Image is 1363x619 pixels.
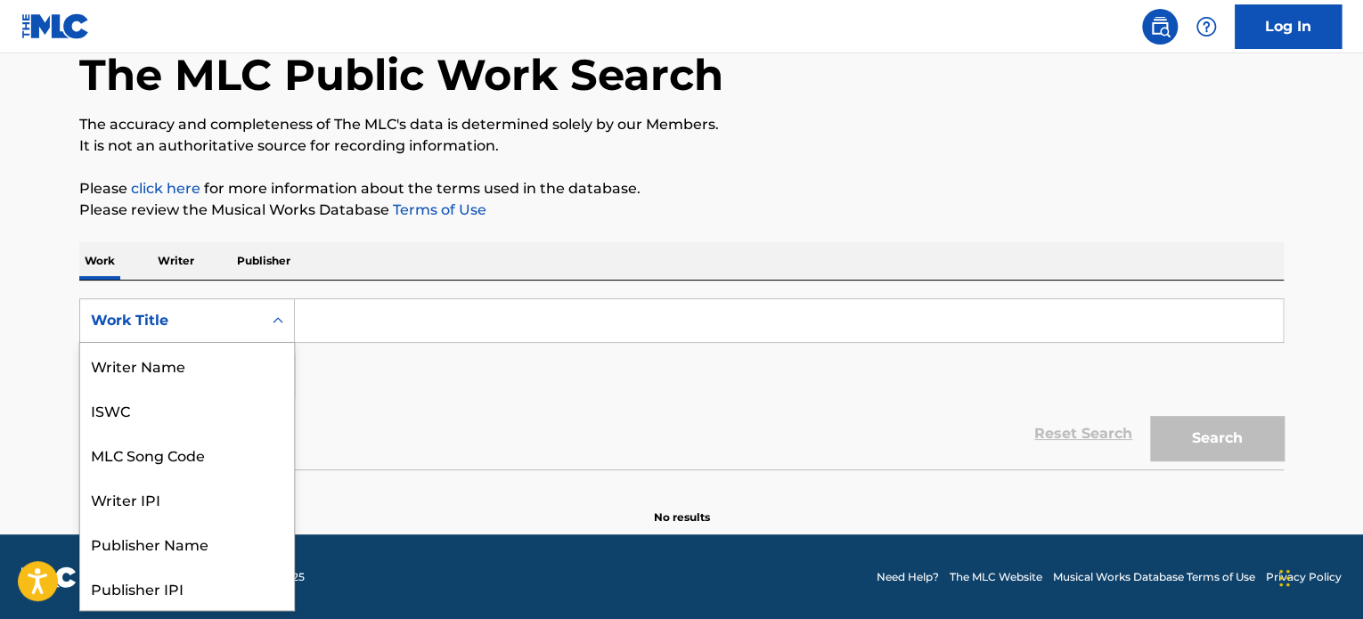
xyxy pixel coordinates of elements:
[79,200,1284,221] p: Please review the Musical Works Database
[79,298,1284,469] form: Search Form
[1188,9,1224,45] div: Help
[79,242,120,280] p: Work
[1196,16,1217,37] img: help
[91,310,251,331] div: Work Title
[79,178,1284,200] p: Please for more information about the terms used in the database.
[80,521,294,566] div: Publisher Name
[80,432,294,476] div: MLC Song Code
[80,476,294,521] div: Writer IPI
[389,201,486,218] a: Terms of Use
[1274,533,1363,619] iframe: Chat Widget
[79,48,723,102] h1: The MLC Public Work Search
[1266,569,1342,585] a: Privacy Policy
[21,566,77,588] img: logo
[1149,16,1171,37] img: search
[1142,9,1178,45] a: Public Search
[232,242,296,280] p: Publisher
[950,569,1042,585] a: The MLC Website
[1053,569,1255,585] a: Musical Works Database Terms of Use
[80,387,294,432] div: ISWC
[152,242,200,280] p: Writer
[80,566,294,610] div: Publisher IPI
[21,13,90,39] img: MLC Logo
[80,343,294,387] div: Writer Name
[654,488,710,525] p: No results
[1279,551,1290,605] div: Drag
[877,569,939,585] a: Need Help?
[79,135,1284,157] p: It is not an authoritative source for recording information.
[79,114,1284,135] p: The accuracy and completeness of The MLC's data is determined solely by our Members.
[1235,4,1342,49] a: Log In
[131,180,200,197] a: click here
